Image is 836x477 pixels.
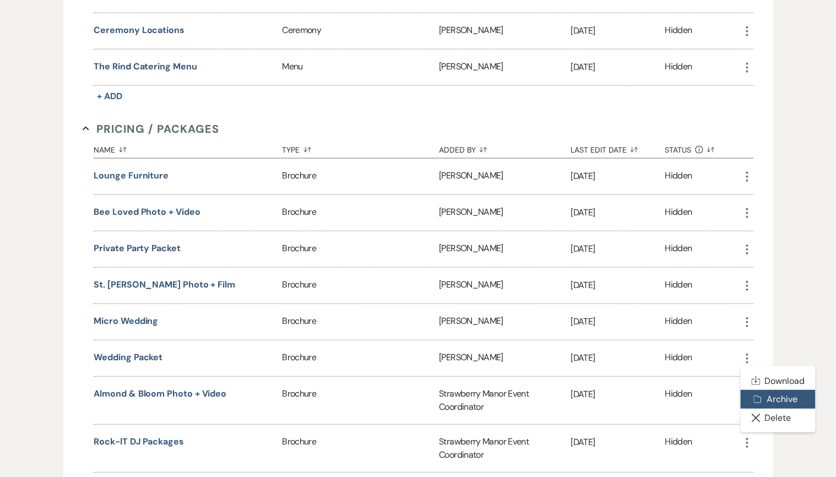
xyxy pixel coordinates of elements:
[571,435,665,449] p: [DATE]
[571,315,665,329] p: [DATE]
[571,24,665,38] p: [DATE]
[571,205,665,220] p: [DATE]
[94,435,183,448] button: Rock-IT DJ Packages
[83,121,219,137] button: Pricing / Packages
[97,90,122,102] span: + Add
[571,137,665,158] button: Last Edit Date
[94,24,184,37] button: Ceremony Locations
[439,195,571,231] div: [PERSON_NAME]
[94,242,180,255] button: Private Party Packet
[94,278,235,291] button: St. [PERSON_NAME] Photo + Film
[439,50,571,85] div: [PERSON_NAME]
[665,387,692,414] div: Hidden
[740,409,815,427] button: Delete
[439,304,571,340] div: [PERSON_NAME]
[282,425,439,472] div: Brochure
[94,205,200,219] button: Bee Loved Photo + Video
[571,387,665,402] p: [DATE]
[94,351,162,364] button: Wedding packet
[665,242,692,257] div: Hidden
[665,24,692,39] div: Hidden
[94,89,126,104] button: + Add
[665,60,692,75] div: Hidden
[282,195,439,231] div: Brochure
[439,13,571,49] div: [PERSON_NAME]
[282,268,439,303] div: Brochure
[665,146,691,154] span: Status
[665,169,692,184] div: Hidden
[94,137,282,158] button: Name
[665,278,692,293] div: Hidden
[282,137,439,158] button: Type
[571,169,665,183] p: [DATE]
[439,377,571,424] div: Strawberry Manor Event Coordinator
[282,13,439,49] div: Ceremony
[571,278,665,292] p: [DATE]
[571,351,665,365] p: [DATE]
[571,60,665,74] p: [DATE]
[740,371,815,390] a: Download
[439,425,571,472] div: Strawberry Manor Event Coordinator
[94,169,169,182] button: Lounge Furniture
[665,435,692,462] div: Hidden
[282,377,439,424] div: Brochure
[94,60,197,73] button: The Rind Catering Menu
[665,315,692,329] div: Hidden
[282,231,439,267] div: Brochure
[282,50,439,85] div: Menu
[665,205,692,220] div: Hidden
[665,137,740,158] button: Status
[439,268,571,303] div: [PERSON_NAME]
[439,159,571,194] div: [PERSON_NAME]
[439,137,571,158] button: Added By
[571,242,665,256] p: [DATE]
[282,159,439,194] div: Brochure
[282,304,439,340] div: Brochure
[439,231,571,267] div: [PERSON_NAME]
[439,340,571,376] div: [PERSON_NAME]
[740,390,815,409] button: Archive
[665,351,692,366] div: Hidden
[94,387,226,400] button: Almond & Bloom Photo + Video
[282,340,439,376] div: Brochure
[94,315,158,328] button: Micro Wedding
